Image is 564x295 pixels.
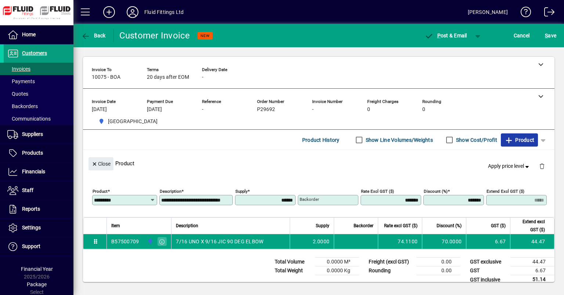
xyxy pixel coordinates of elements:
span: Supply [316,222,329,230]
td: GST [466,266,510,275]
button: Product History [299,133,343,147]
td: GST exclusive [466,258,510,266]
span: 7/16 UNO X 9/16 JIC 90 DEG ELBOW [176,238,263,245]
span: Payments [7,78,35,84]
span: ave [545,30,556,41]
app-page-header-button: Back [73,29,114,42]
span: Suppliers [22,131,43,137]
span: Apply price level [488,162,531,170]
span: Financials [22,169,45,174]
span: Backorders [7,103,38,109]
span: Reports [22,206,40,212]
button: Profile [121,5,144,19]
span: Home [22,32,36,37]
td: 44.47 [510,258,554,266]
button: Product [501,133,538,147]
div: Product [83,150,554,177]
span: P [437,33,441,38]
a: Backorders [4,100,73,113]
mat-label: Rate excl GST ($) [361,189,394,194]
label: Show Cost/Profit [455,136,497,144]
button: Save [543,29,558,42]
span: Customers [22,50,47,56]
button: Back [79,29,108,42]
a: Reports [4,200,73,218]
div: Customer Invoice [119,30,190,41]
a: Communications [4,113,73,125]
span: AUCKLAND [95,117,160,126]
span: Product [505,134,534,146]
app-page-header-button: Delete [533,163,551,169]
span: Financial Year [21,266,53,272]
span: S [545,33,548,38]
mat-label: Extend excl GST ($) [487,189,524,194]
mat-label: Discount (%) [424,189,448,194]
span: Item [111,222,120,230]
button: Post & Email [421,29,471,42]
a: Invoices [4,63,73,75]
td: 0.0000 Kg [315,266,359,275]
td: Freight (excl GST) [365,258,416,266]
td: 6.67 [510,266,554,275]
app-page-header-button: Close [87,160,115,167]
a: Financials [4,163,73,181]
td: GST inclusive [466,275,510,284]
div: Fluid Fittings Ltd [144,6,184,18]
span: - [202,74,203,80]
mat-label: Description [160,189,181,194]
span: Quotes [7,91,28,97]
span: - [202,107,203,113]
span: P29692 [257,107,275,113]
span: Invoices [7,66,30,72]
span: Discount (%) [437,222,462,230]
span: Settings [22,225,41,231]
div: 74.1100 [383,238,417,245]
span: 0 [422,107,425,113]
span: Products [22,150,43,156]
span: Extend excl GST ($) [515,218,545,234]
span: 0 [367,107,370,113]
td: 6.67 [466,234,510,249]
td: Total Volume [271,258,315,266]
a: Knowledge Base [515,1,531,25]
span: Back [81,33,106,38]
span: - [312,107,314,113]
a: Staff [4,181,73,200]
span: GST ($) [491,222,506,230]
td: 51.14 [510,275,554,284]
button: Add [97,5,121,19]
td: 70.0000 [422,234,466,249]
a: Home [4,26,73,44]
td: 0.0000 M³ [315,258,359,266]
td: 44.47 [510,234,554,249]
a: Logout [539,1,555,25]
button: Apply price level [485,160,534,173]
span: NEW [200,33,210,38]
label: Show Line Volumes/Weights [364,136,433,144]
td: Total Weight [271,266,315,275]
a: Support [4,237,73,256]
span: Close [91,158,111,170]
a: Products [4,144,73,162]
span: 20 days after EOM [147,74,189,80]
button: Close [88,157,113,170]
span: Staff [22,187,33,193]
span: [DATE] [147,107,162,113]
span: Cancel [514,30,530,41]
span: [GEOGRAPHIC_DATA] [108,118,158,125]
td: Rounding [365,266,416,275]
span: Rate excl GST ($) [384,222,417,230]
a: Suppliers [4,125,73,144]
div: B57500709 [111,238,139,245]
td: 0.00 [416,266,460,275]
span: Support [22,243,40,249]
a: Quotes [4,88,73,100]
span: AUCKLAND [145,237,154,246]
span: 10075 - BOA [92,74,120,80]
span: Package [27,281,47,287]
div: [PERSON_NAME] [468,6,508,18]
span: Description [176,222,198,230]
a: Settings [4,219,73,237]
mat-label: Product [93,189,108,194]
mat-label: Backorder [300,197,319,202]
